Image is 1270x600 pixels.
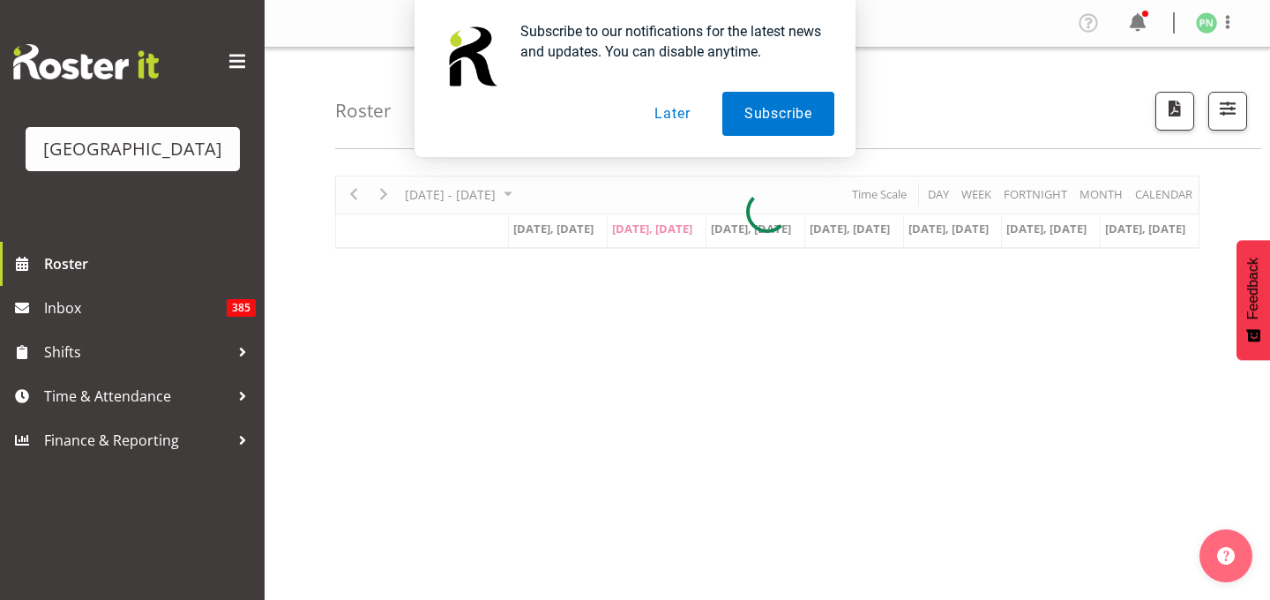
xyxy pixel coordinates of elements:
[1245,258,1261,319] span: Feedback
[44,295,227,321] span: Inbox
[44,383,229,409] span: Time & Attendance
[44,251,256,277] span: Roster
[1217,547,1235,565] img: help-xxl-2.png
[1236,240,1270,360] button: Feedback - Show survey
[227,299,256,317] span: 385
[722,92,834,136] button: Subscribe
[44,339,229,365] span: Shifts
[506,21,834,62] div: Subscribe to our notifications for the latest news and updates. You can disable anytime.
[44,427,229,454] span: Finance & Reporting
[436,21,506,92] img: notification icon
[632,92,712,136] button: Later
